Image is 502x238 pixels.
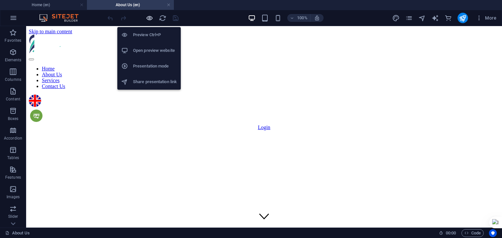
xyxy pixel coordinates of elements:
h6: Presentation mode [133,62,177,70]
button: text_generator [431,14,439,22]
p: Favorites [5,38,21,43]
p: Content [6,97,20,102]
button: navigator [418,14,426,22]
i: Publish [459,14,466,22]
button: reload [159,14,166,22]
i: Pages (Ctrl+Alt+S) [405,14,413,22]
button: design [392,14,400,22]
p: Features [5,175,21,180]
p: Accordion [4,136,22,141]
button: 100% [287,14,310,22]
h6: Preview Ctrl+P [133,31,177,39]
span: 00 00 [446,229,456,237]
i: Navigator [418,14,426,22]
p: Columns [5,77,21,82]
h6: 100% [297,14,308,22]
a: Skip to main content [3,3,46,8]
span: Code [464,229,481,237]
i: Commerce [444,14,452,22]
img: Editor Logo [38,14,87,22]
p: Tables [7,155,19,160]
button: publish [458,13,468,23]
p: Elements [5,57,22,63]
i: On resize automatically adjust zoom level to fit chosen device. [314,15,320,21]
h6: Session time [439,229,456,237]
p: Slider [8,214,18,219]
h6: Share presentation link [133,78,177,86]
a: Click to cancel selection. Double-click to open Pages [5,229,30,237]
button: commerce [444,14,452,22]
button: pages [405,14,413,22]
button: Usercentrics [489,229,497,237]
h4: About Us (en) [87,1,174,8]
p: Images [7,194,20,200]
i: AI Writer [431,14,439,22]
button: More [473,13,499,23]
i: Reload page [159,14,166,22]
span: More [476,15,496,21]
span: : [450,231,451,235]
button: Code [461,229,484,237]
p: Boxes [8,116,19,121]
i: Design (Ctrl+Alt+Y) [392,14,400,22]
h6: Open preview website [133,47,177,54]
